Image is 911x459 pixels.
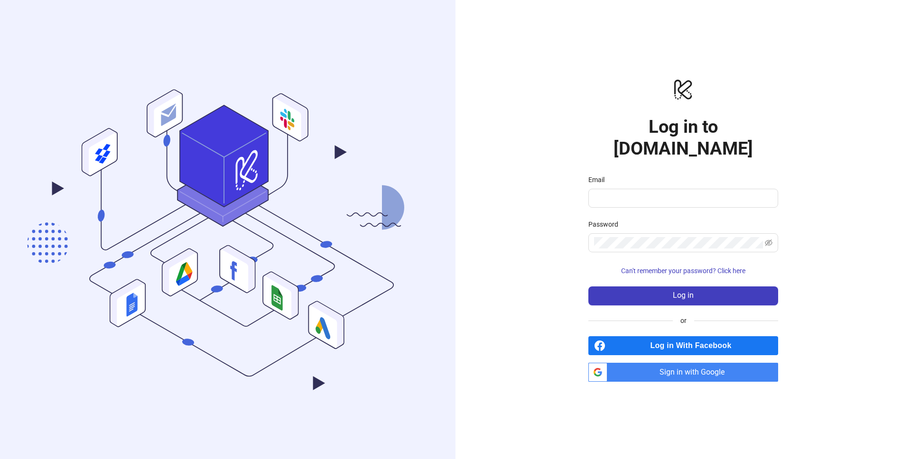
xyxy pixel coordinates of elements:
[594,237,763,248] input: Password
[673,291,694,300] span: Log in
[588,174,611,185] label: Email
[588,267,778,275] a: Can't remember your password? Click here
[588,116,778,159] h1: Log in to [DOMAIN_NAME]
[621,267,745,275] span: Can't remember your password? Click here
[588,219,624,229] label: Password
[588,336,778,355] a: Log in With Facebook
[588,286,778,305] button: Log in
[673,315,694,326] span: or
[588,264,778,279] button: Can't remember your password? Click here
[588,363,778,382] a: Sign in with Google
[594,193,771,204] input: Email
[611,363,778,382] span: Sign in with Google
[609,336,778,355] span: Log in With Facebook
[765,239,772,247] span: eye-invisible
